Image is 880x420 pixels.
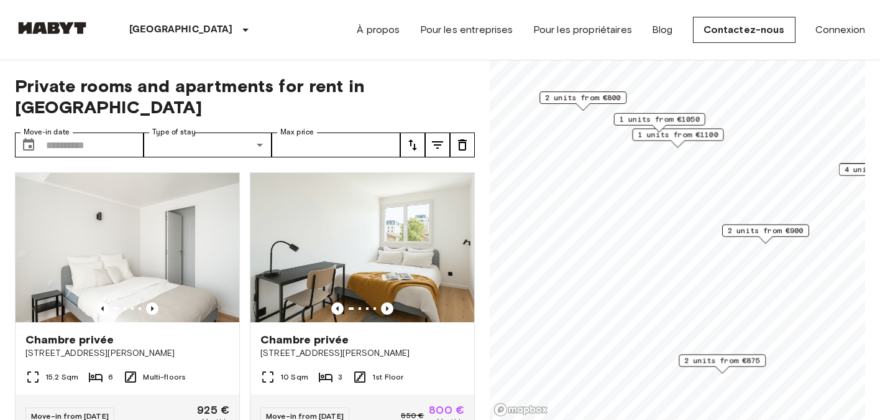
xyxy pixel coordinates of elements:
[260,347,464,360] span: [STREET_ADDRESS][PERSON_NAME]
[539,91,626,111] div: Map marker
[533,22,632,37] a: Pour les propriétaires
[425,133,450,157] button: tune
[143,371,186,383] span: Multi-floors
[280,371,308,383] span: 10 Sqm
[815,22,865,37] a: Connexion
[372,371,403,383] span: 1st Floor
[16,133,41,157] button: Choose date
[129,22,233,37] p: [GEOGRAPHIC_DATA]
[693,17,795,43] a: Contactez-nous
[728,225,804,236] span: 2 units from €900
[260,332,349,347] span: Chambre privée
[108,371,113,383] span: 6
[493,403,548,417] a: Mapbox logo
[152,127,196,138] label: Type of stay
[357,22,400,37] a: À propos
[16,173,239,322] img: Marketing picture of unit FR-18-003-003-04
[24,127,70,138] label: Move-in date
[632,128,723,147] div: Map marker
[96,302,109,315] button: Previous image
[280,127,314,138] label: Max price
[429,404,464,416] span: 800 €
[614,113,705,133] div: Map marker
[45,371,78,383] span: 15.2 Sqm
[722,225,809,244] div: Map marker
[684,355,760,366] span: 2 units from €875
[620,114,700,125] span: 1 units from €1050
[331,302,344,315] button: Previous image
[420,22,513,37] a: Pour les entreprises
[545,92,621,103] span: 2 units from €800
[15,75,475,118] span: Private rooms and apartments for rent in [GEOGRAPHIC_DATA]
[25,347,229,360] span: [STREET_ADDRESS][PERSON_NAME]
[146,302,158,315] button: Previous image
[25,332,114,347] span: Chambre privée
[450,133,475,157] button: tune
[652,22,673,37] a: Blog
[250,173,474,322] img: Marketing picture of unit FR-18-002-015-03H
[638,129,718,140] span: 1 units from €1100
[400,133,425,157] button: tune
[381,302,393,315] button: Previous image
[15,22,89,34] img: Habyt
[197,404,229,416] span: 925 €
[679,355,766,374] div: Map marker
[338,371,342,383] span: 3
